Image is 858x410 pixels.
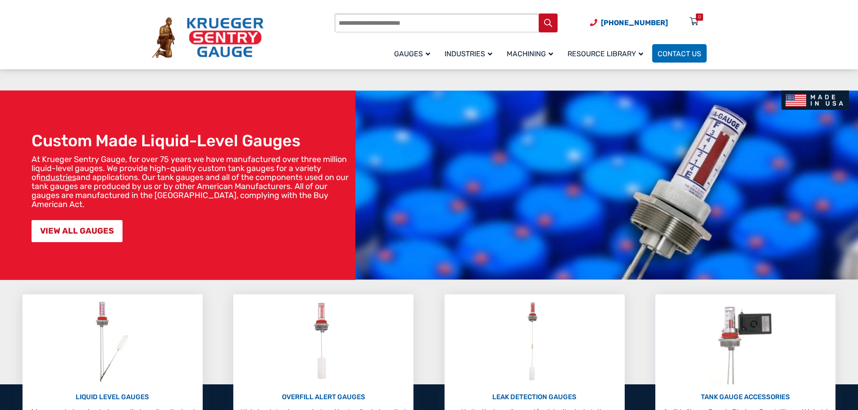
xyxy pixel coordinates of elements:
div: 0 [698,14,701,21]
a: Resource Library [562,43,652,64]
img: Krueger Sentry Gauge [152,17,263,59]
span: Resource Library [567,50,643,58]
p: LIQUID LEVEL GAUGES [27,392,198,402]
a: Industries [439,43,501,64]
a: industries [41,172,76,182]
span: Industries [445,50,492,58]
p: LEAK DETECTION GAUGES [449,392,620,402]
span: Machining [507,50,553,58]
span: Contact Us [658,50,701,58]
p: OVERFILL ALERT GAUGES [238,392,409,402]
img: Made In USA [781,90,849,110]
img: Leak Detection Gauges [517,299,552,384]
a: Gauges [389,43,439,64]
span: [PHONE_NUMBER] [601,18,668,27]
h1: Custom Made Liquid-Level Gauges [32,131,351,150]
p: At Krueger Sentry Gauge, for over 75 years we have manufactured over three million liquid-level g... [32,155,351,209]
a: VIEW ALL GAUGES [32,220,123,242]
a: Contact Us [652,44,707,63]
span: Gauges [394,50,430,58]
img: Tank Gauge Accessories [709,299,782,384]
a: Phone Number (920) 434-8860 [590,17,668,28]
a: Machining [501,43,562,64]
img: Liquid Level Gauges [88,299,136,384]
p: TANK GAUGE ACCESSORIES [660,392,831,402]
img: bg_hero_bannerksentry [355,90,858,280]
img: Overfill Alert Gauges [304,299,344,384]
